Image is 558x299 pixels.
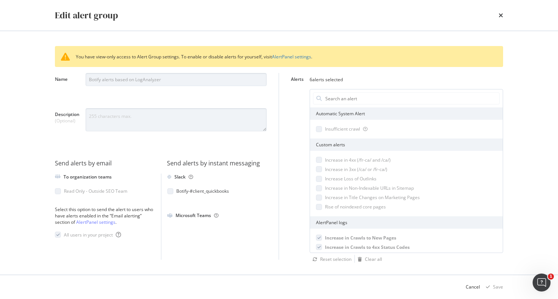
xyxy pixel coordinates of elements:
input: Name [86,73,267,86]
div: Slack [174,174,193,180]
span: Increase in Crawls to New Pages [325,235,396,241]
div: You have view-only access to Alert Group settings. To enable or disable alerts for yourself, visit . [55,46,503,67]
span: Increase in Title Changes on Marketing Pages [325,194,420,201]
div: times [499,9,503,22]
label: Name [55,76,80,100]
span: 1 [548,274,554,280]
div: Clear all [365,256,382,262]
a: AlertPanel settings [76,219,115,225]
span: Rise of noindexed core pages [325,204,386,210]
div: Send alerts by instant messaging [167,159,267,168]
div: 6 alerts selected [310,76,343,83]
iframe: Intercom live chat [533,274,551,292]
div: Edit alert group [55,9,118,22]
div: Custom alerts [310,138,503,151]
span: Increase in 3xx (/ca/ or /fr-ca/) [325,166,387,173]
label: Alerts [291,76,304,84]
span: Description [55,111,80,118]
button: Save [483,281,503,293]
div: Select this option to send the alert to users who have alerts enabled in the “Email alerting” sec... [55,206,155,225]
button: Clear all [355,255,382,264]
div: AlertPanel logs [310,216,503,229]
input: Search an alert [325,93,499,104]
div: Reset selection [320,256,351,262]
div: To organization teams [63,174,112,180]
div: Botify - #client_quickbooks [176,188,229,194]
span: Read Only - Outside SEO Team [64,188,127,194]
span: Increase in Crawls to 4xx Status Codes [325,244,410,250]
div: Microsoft Teams [176,212,218,219]
span: Insufficient crawl [325,126,360,132]
div: Automatic System Alert [310,107,503,120]
a: AlertPanel settings [272,54,311,60]
button: Cancel [466,281,480,293]
span: Increase in Non-Indexable URLs in Sitemap [325,185,414,191]
div: Send alerts by email [55,159,155,168]
span: All users in your project [64,232,113,238]
span: Increase Loss of Outlinks [325,176,376,182]
div: Cancel [466,284,480,290]
span: (Optional) [55,118,80,124]
div: Save [493,284,503,290]
span: Increase in 4xx (/fr-ca/ and /ca/) [325,157,391,163]
button: Reset selection [310,255,351,264]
